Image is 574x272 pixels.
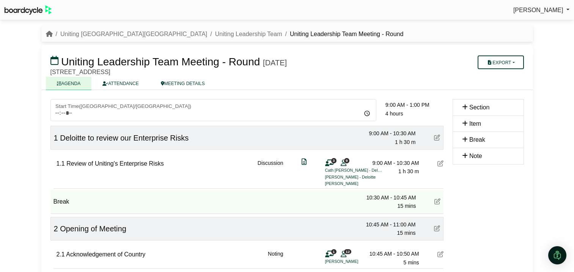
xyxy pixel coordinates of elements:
div: 10:45 AM - 11:00 AM [363,220,416,229]
span: 15 mins [397,230,415,236]
span: [PERSON_NAME] [513,7,563,13]
a: Uniting [GEOGRAPHIC_DATA][GEOGRAPHIC_DATA] [60,31,207,37]
div: Noting [268,250,283,267]
span: [STREET_ADDRESS] [50,69,110,75]
a: [PERSON_NAME] [513,5,569,15]
span: 2 [54,225,58,233]
span: Break [469,136,485,143]
div: 9:00 AM - 10:30 AM [363,129,416,138]
span: 15 mins [397,203,416,209]
div: Discussion [258,159,283,187]
span: 3 [331,158,337,163]
span: Opening of Meeting [60,225,126,233]
div: 9:00 AM - 1:00 PM [385,101,443,109]
span: Break [53,198,69,205]
span: 5 mins [403,259,419,266]
span: Review of Uniting's Enterprise Risks [66,160,164,167]
span: 1 [331,249,337,254]
li: [PERSON_NAME] - Deloitte [325,174,382,180]
span: 4 hours [385,111,403,117]
div: 10:30 AM - 10:45 AM [363,193,416,202]
span: 9 [344,158,349,163]
li: Cath [PERSON_NAME] - Deloitte [325,167,382,174]
span: 2.1 [57,251,65,258]
span: 1 h 30 m [395,139,415,145]
span: Deloitte to review our Enterprise Risks [60,134,189,142]
div: 10:45 AM - 10:50 AM [366,250,419,258]
a: ATTENDANCE [91,77,149,90]
li: [PERSON_NAME] [325,258,382,265]
span: Uniting Leadership Team Meeting - Round [61,56,260,68]
span: 12 [344,249,351,254]
a: AGENDA [46,77,92,90]
div: 9:00 AM - 10:30 AM [366,159,419,167]
span: Acknowledgement of Country [66,251,145,258]
img: BoardcycleBlackGreen-aaafeed430059cb809a45853b8cf6d952af9d84e6e89e1f1685b34bfd5cb7d64.svg [5,5,52,15]
a: MEETING DETAILS [150,77,216,90]
li: [PERSON_NAME] [325,180,382,187]
span: 1 h 30 m [398,168,419,174]
span: Item [469,120,481,127]
button: Export [478,55,524,69]
span: 1.1 [57,160,65,167]
li: Uniting Leadership Team Meeting - Round [282,29,403,39]
div: Open Intercom Messenger [548,246,566,264]
span: Note [469,153,482,159]
nav: breadcrumb [46,29,404,39]
span: Section [469,104,489,111]
span: 1 [54,134,58,142]
div: [DATE] [263,58,287,67]
a: Uniting Leadership Team [215,31,282,37]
